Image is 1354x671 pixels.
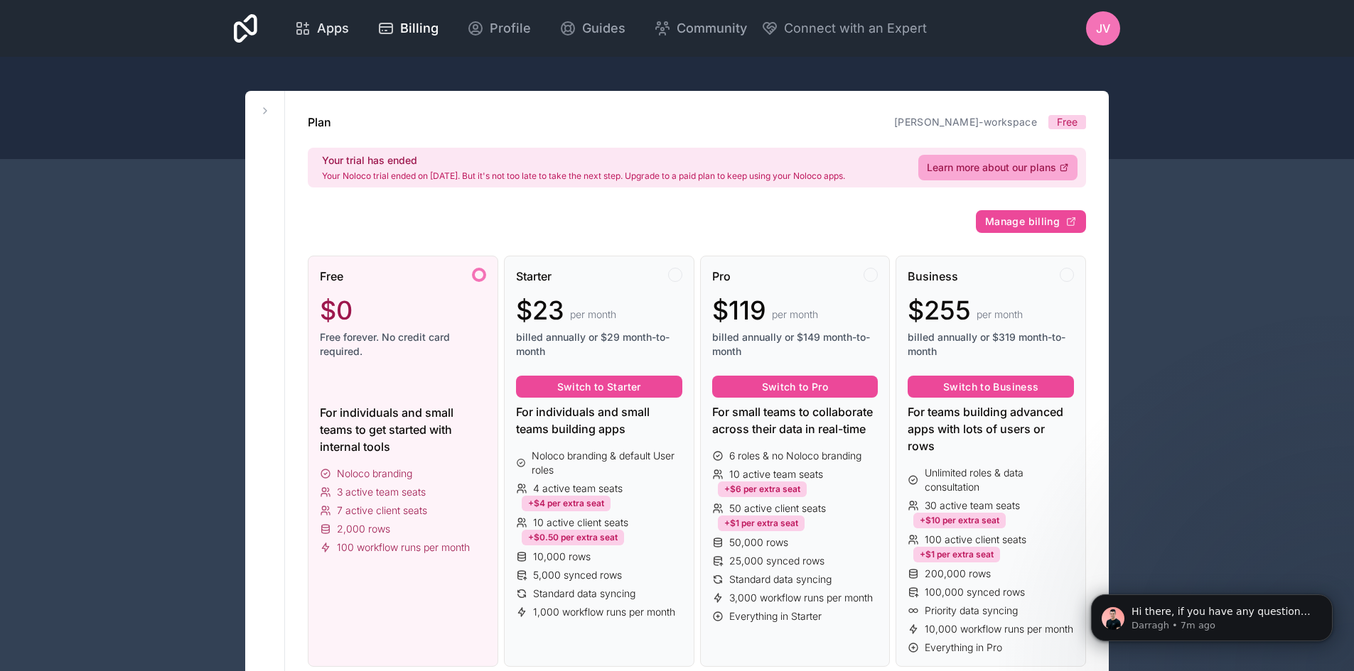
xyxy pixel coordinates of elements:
span: 25,000 synced rows [729,554,824,568]
div: +$10 per extra seat [913,513,1006,528]
button: Switch to Business [908,376,1074,398]
span: 100,000 synced rows [925,585,1025,599]
button: Connect with an Expert [761,18,927,38]
span: per month [977,307,1023,322]
span: 50 active client seats [729,501,826,515]
div: For individuals and small teams building apps [516,403,682,437]
span: Pro [712,268,731,285]
span: Apps [317,18,349,38]
span: Standard data syncing [533,587,635,601]
span: Standard data syncing [729,572,832,587]
span: billed annually or $319 month-to-month [908,330,1074,359]
span: 3 active team seats [337,485,426,499]
span: Billing [400,18,439,38]
span: Manage billing [985,215,1060,228]
span: 7 active client seats [337,503,427,518]
span: per month [772,307,818,322]
span: Free forever. No credit card required. [320,330,486,359]
span: Priority data syncing [925,604,1018,618]
span: 100 active client seats [925,533,1026,547]
div: +$4 per extra seat [522,496,611,511]
div: +$0.50 per extra seat [522,530,624,545]
a: Billing [366,13,450,44]
span: 4 active team seats [533,481,623,496]
iframe: Intercom notifications message [1070,564,1354,664]
span: Learn more about our plans [927,160,1056,175]
span: Noloco branding [337,467,412,481]
span: per month [570,307,616,322]
span: Starter [516,268,552,285]
span: 100 workflow runs per month [337,540,470,555]
div: For small teams to collaborate across their data in real-time [712,403,879,437]
a: [PERSON_NAME]-workspace [894,116,1037,128]
span: Guides [582,18,625,38]
p: Your Noloco trial ended on [DATE]. But it's not too late to take the next step. Upgrade to a paid... [322,170,845,182]
span: Free [320,268,343,285]
span: Noloco branding & default User roles [532,449,682,477]
span: JV [1096,20,1110,37]
span: Community [677,18,747,38]
button: Switch to Pro [712,376,879,398]
span: 10,000 workflow runs per month [925,622,1073,636]
a: Guides [548,13,637,44]
span: 10 active client seats [533,515,628,530]
span: 5,000 synced rows [533,568,622,582]
a: Learn more about our plans [918,155,1078,180]
span: 200,000 rows [925,567,991,581]
span: Business [908,268,958,285]
span: 3,000 workflow runs per month [729,591,873,605]
span: 6 roles & no Noloco branding [729,449,861,463]
span: 1,000 workflow runs per month [533,605,675,619]
span: $0 [320,296,353,324]
span: Profile [490,18,531,38]
a: Apps [283,13,360,44]
span: Connect with an Expert [784,18,927,38]
span: 10 active team seats [729,467,823,481]
span: billed annually or $29 month-to-month [516,330,682,359]
span: 2,000 rows [337,522,390,536]
span: $119 [712,296,766,324]
a: Profile [456,13,542,44]
a: Community [643,13,758,44]
span: Unlimited roles & data consultation [925,466,1074,494]
div: +$1 per extra seat [913,547,1000,562]
button: Switch to Starter [516,376,682,398]
div: For individuals and small teams to get started with internal tools [320,404,486,455]
button: Manage billing [976,210,1086,233]
span: billed annually or $149 month-to-month [712,330,879,359]
div: For teams building advanced apps with lots of users or rows [908,403,1074,454]
span: $255 [908,296,971,324]
span: Free [1057,115,1078,129]
span: $23 [516,296,564,324]
span: 50,000 rows [729,535,788,550]
h2: Your trial has ended [322,153,845,168]
h1: Plan [308,114,331,131]
span: Everything in Pro [925,640,1002,655]
span: 30 active team seats [925,498,1020,513]
span: Everything in Starter [729,609,822,623]
span: 10,000 rows [533,550,591,564]
div: +$6 per extra seat [718,481,807,497]
div: +$1 per extra seat [718,515,805,531]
